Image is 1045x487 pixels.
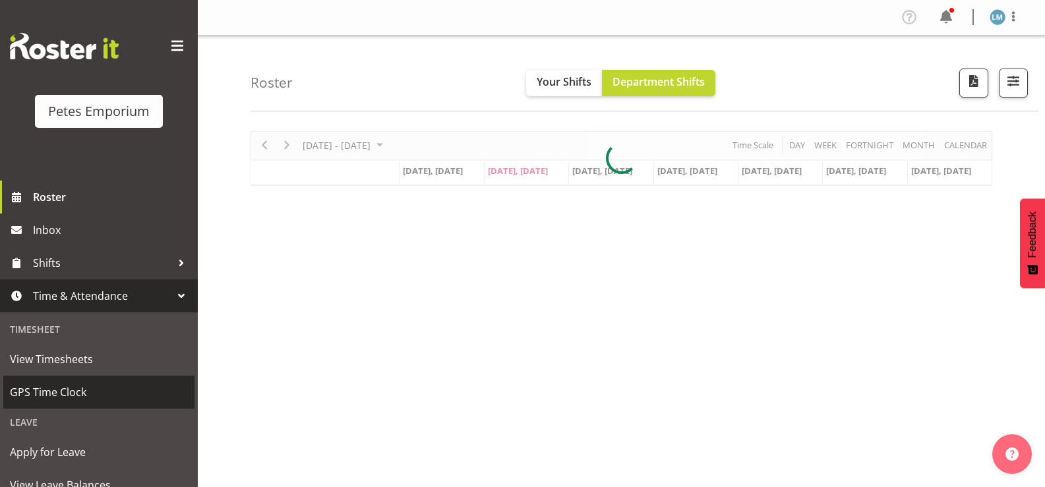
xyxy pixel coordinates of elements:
button: Filter Shifts [999,69,1028,98]
span: Apply for Leave [10,442,188,462]
button: Download a PDF of the roster according to the set date range. [959,69,988,98]
button: Feedback - Show survey [1020,198,1045,288]
button: Your Shifts [526,70,602,96]
span: Shifts [33,253,171,273]
h4: Roster [251,75,293,90]
div: Petes Emporium [48,101,150,121]
span: GPS Time Clock [10,382,188,402]
img: Rosterit website logo [10,33,119,59]
span: Time & Attendance [33,286,171,306]
span: Your Shifts [537,74,591,89]
span: Department Shifts [612,74,705,89]
span: View Timesheets [10,349,188,369]
div: Timesheet [3,316,194,343]
button: Department Shifts [602,70,715,96]
span: Inbox [33,220,191,240]
img: help-xxl-2.png [1005,447,1019,461]
img: lianne-morete5410.jpg [990,9,1005,25]
span: Roster [33,187,191,207]
a: View Timesheets [3,343,194,376]
a: GPS Time Clock [3,376,194,409]
span: Feedback [1027,212,1038,258]
a: Apply for Leave [3,436,194,469]
div: Leave [3,409,194,436]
